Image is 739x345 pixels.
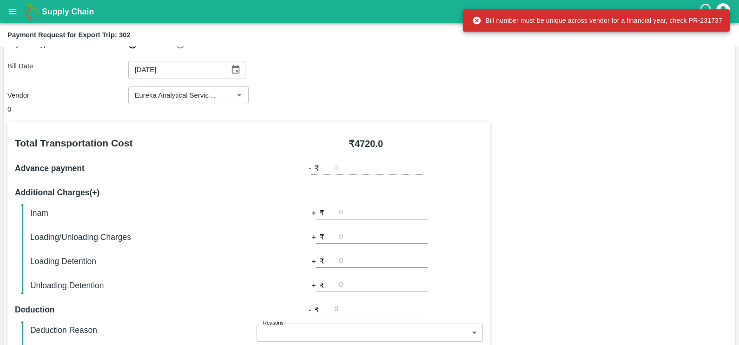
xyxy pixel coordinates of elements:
[312,280,316,291] b: +
[315,163,319,173] p: ₹
[334,304,422,316] input: 0
[320,232,324,242] p: ₹
[7,90,128,100] p: Vendor
[339,231,428,244] input: 0
[2,1,23,22] button: open drawer
[30,255,257,268] h6: Loading Detention
[128,61,223,79] input: Bill Date
[7,31,131,39] b: Payment Request for Export Trip: 302
[30,231,257,244] h6: Loading/Unloading Charges
[7,61,128,71] p: Bill Date
[227,61,244,79] button: Choose date, selected date is Apr 22, 2025
[309,163,311,173] b: -
[715,2,732,21] div: account of current user
[312,256,316,266] b: +
[320,280,324,291] p: ₹
[339,255,428,268] input: 0
[309,305,311,315] b: -
[30,206,257,219] h6: Inam
[42,5,699,18] a: Supply Chain
[15,138,133,148] b: Total Transportation Cost
[334,162,422,175] input: 0
[233,89,245,101] button: Open
[15,164,85,173] b: Advance payment
[312,232,316,242] b: +
[15,188,99,197] b: Additional Charges(+)
[339,279,428,292] input: 0
[320,208,324,218] p: ₹
[312,208,316,218] b: +
[320,256,324,266] p: ₹
[131,89,219,101] input: Select Vendor
[30,324,257,337] h6: Deduction Reason
[15,305,55,314] b: Deduction
[30,279,257,292] h6: Unloading Detention
[23,2,42,21] img: logo
[7,104,490,114] div: 0
[349,139,383,149] b: ₹ 4720.0
[339,207,428,219] input: 0
[263,319,284,327] label: Reasons
[42,7,94,16] b: Supply Chain
[699,3,715,20] div: customer-support
[472,12,722,29] div: Bill number must be unique across vendor for a financial year, check PR-231737
[315,305,319,315] p: ₹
